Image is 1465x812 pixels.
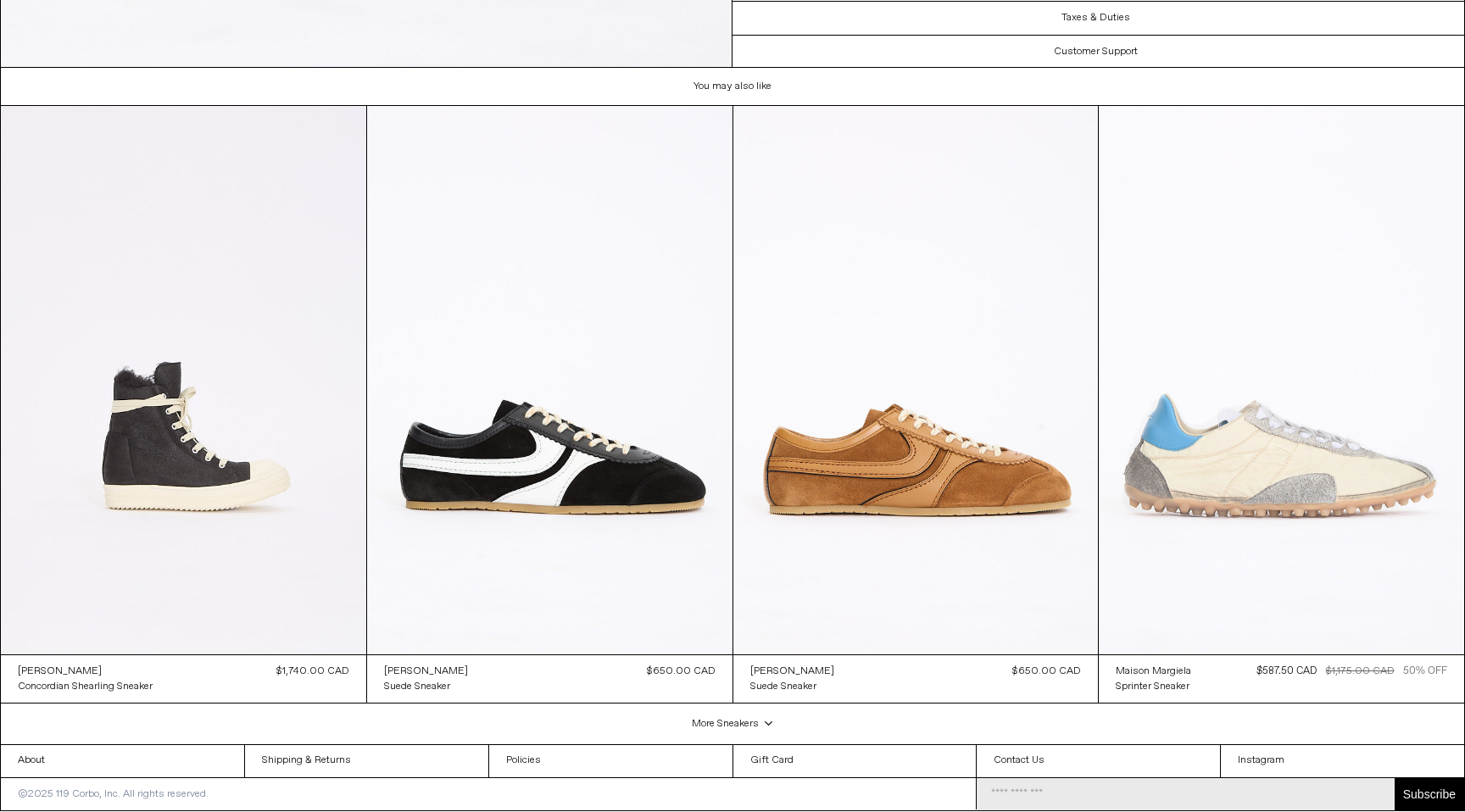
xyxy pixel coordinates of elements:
[367,106,732,653] img: Dries Van Noten Suede Sneaker
[1256,664,1317,679] div: $587.50 CAD
[750,679,834,694] a: Suede Sneaker
[384,665,468,679] div: [PERSON_NAME]
[1326,664,1395,679] div: $1,175.00 CAD
[1,745,244,777] a: About
[18,679,153,694] a: Concordian Shearling Sneaker
[1221,745,1464,777] a: Instagram
[1116,665,1191,679] div: Maison Margiela
[750,680,816,694] div: Suede Sneaker
[489,745,732,777] a: Policies
[1012,664,1081,679] div: $650.00 CAD
[977,778,1395,810] input: Email Address
[1,704,1465,745] div: More Sneakers
[384,664,468,679] a: [PERSON_NAME]
[647,664,716,679] div: $650.00 CAD
[18,664,153,679] a: [PERSON_NAME]
[1,68,1465,106] h1: You may also like
[750,665,834,679] div: [PERSON_NAME]
[276,664,349,679] div: $1,740.00 CAD
[18,680,153,694] div: Concordian Shearling Sneaker
[1054,46,1138,58] h3: Customer Support
[1116,664,1191,679] a: Maison Margiela
[1403,664,1447,679] div: 50% OFF
[733,106,1099,653] img: Dries Van Noten Suede Sneaker
[245,745,488,777] a: Shipping & Returns
[733,745,977,777] a: Gift Card
[1099,106,1464,653] img: Maison Margiela Sprinters Sneaker
[1116,679,1191,694] a: Sprinter Sneaker
[1,106,366,653] img: Rick Owens Concordian Shearling Sneaker
[384,679,468,694] a: Suede Sneaker
[1395,778,1464,810] button: Subscribe
[1,778,226,810] p: ©2025 119 Corbo, Inc. All rights reserved.
[1061,12,1130,24] h3: Taxes & Duties
[977,745,1220,777] a: Contact Us
[384,680,450,694] div: Suede Sneaker
[1116,680,1189,694] div: Sprinter Sneaker
[18,665,102,679] div: [PERSON_NAME]
[750,664,834,679] a: [PERSON_NAME]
